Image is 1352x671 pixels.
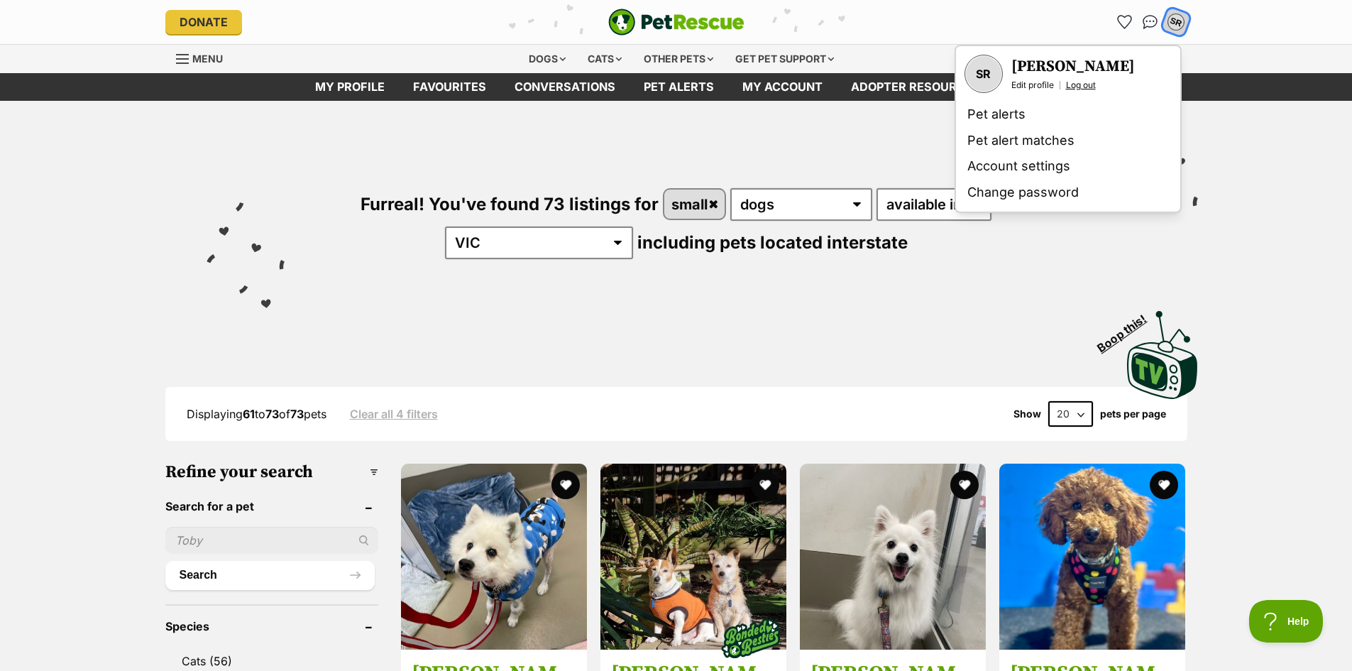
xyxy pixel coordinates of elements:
[176,45,233,70] a: Menu
[962,153,1175,180] a: Account settings
[1094,303,1160,354] span: Boop this!
[1114,11,1136,33] a: Favourites
[301,73,399,101] a: My profile
[1013,408,1041,420] span: Show
[725,45,844,73] div: Get pet support
[1011,80,1054,91] a: Edit profile
[1127,311,1198,399] img: PetRescue TV logo
[243,407,255,421] strong: 61
[401,464,587,650] img: Pasha - Japanese Spitz Dog
[837,73,994,101] a: Adopter resources
[962,102,1175,128] a: Pet alerts
[165,620,378,633] header: Species
[800,464,986,650] img: Kai - Japanese Spitz Dog
[966,56,1001,92] div: SR
[500,73,630,101] a: conversations
[964,55,1003,93] a: Your profile
[165,500,378,513] header: Search for a pet
[399,73,500,101] a: Favourites
[1249,600,1324,643] iframe: Help Scout Beacon - Open
[165,527,378,554] input: Toby
[1011,57,1135,77] a: Your profile
[578,45,632,73] div: Cats
[187,407,326,421] span: Displaying to of pets
[608,9,744,36] a: PetRescue
[165,10,242,34] a: Donate
[634,45,723,73] div: Other pets
[519,45,576,73] div: Dogs
[192,53,223,65] span: Menu
[962,180,1175,206] a: Change password
[361,194,659,214] span: Furreal! You've found 73 listings for
[290,407,304,421] strong: 73
[165,462,378,482] h3: Refine your search
[1143,15,1158,29] img: chat-41dd97257d64d25036548639549fe6c8038ab92f7586957e7f3b1b290dea8141.svg
[165,561,375,589] button: Search
[350,408,438,420] a: Clear all 4 filters
[1139,11,1162,33] a: Conversations
[265,407,279,421] strong: 73
[728,73,837,101] a: My account
[999,464,1185,650] img: Rhett - Poodle (Toy) Dog
[1127,298,1198,402] a: Boop this!
[637,232,908,253] span: including pets located interstate
[551,471,580,499] button: favourite
[608,9,744,36] img: logo-e224e6f780fb5917bec1dbf3a21bbac754714ae5b6737aabdf751b685950b380.svg
[1100,408,1166,420] label: pets per page
[950,471,979,499] button: favourite
[1066,80,1096,91] a: Log out
[1011,57,1135,77] h3: [PERSON_NAME]
[664,190,725,219] a: small
[1150,471,1179,499] button: favourite
[1161,7,1190,36] button: My account
[1167,13,1185,31] div: SR
[600,464,786,650] img: Barney and Bruzier - Jack Russell Terrier x Chihuahua Dog
[751,471,779,499] button: favourite
[1114,11,1187,33] ul: Account quick links
[630,73,728,101] a: Pet alerts
[962,128,1175,154] a: Pet alert matches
